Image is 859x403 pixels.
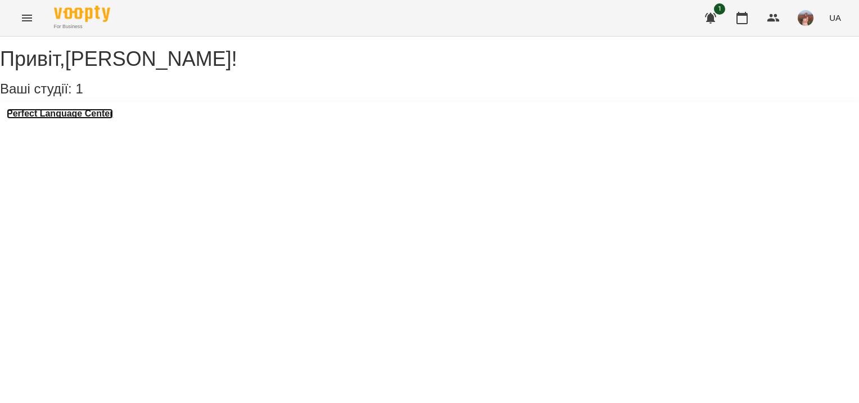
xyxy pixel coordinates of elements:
img: 048db166075239a293953ae74408eb65.jpg [798,10,813,26]
a: Perfect Language Center [7,109,113,119]
button: UA [825,7,846,28]
img: Voopty Logo [54,6,110,22]
span: 1 [714,3,725,15]
button: Menu [13,5,40,32]
span: For Business [54,23,110,30]
span: 1 [75,81,83,96]
span: UA [829,12,841,24]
